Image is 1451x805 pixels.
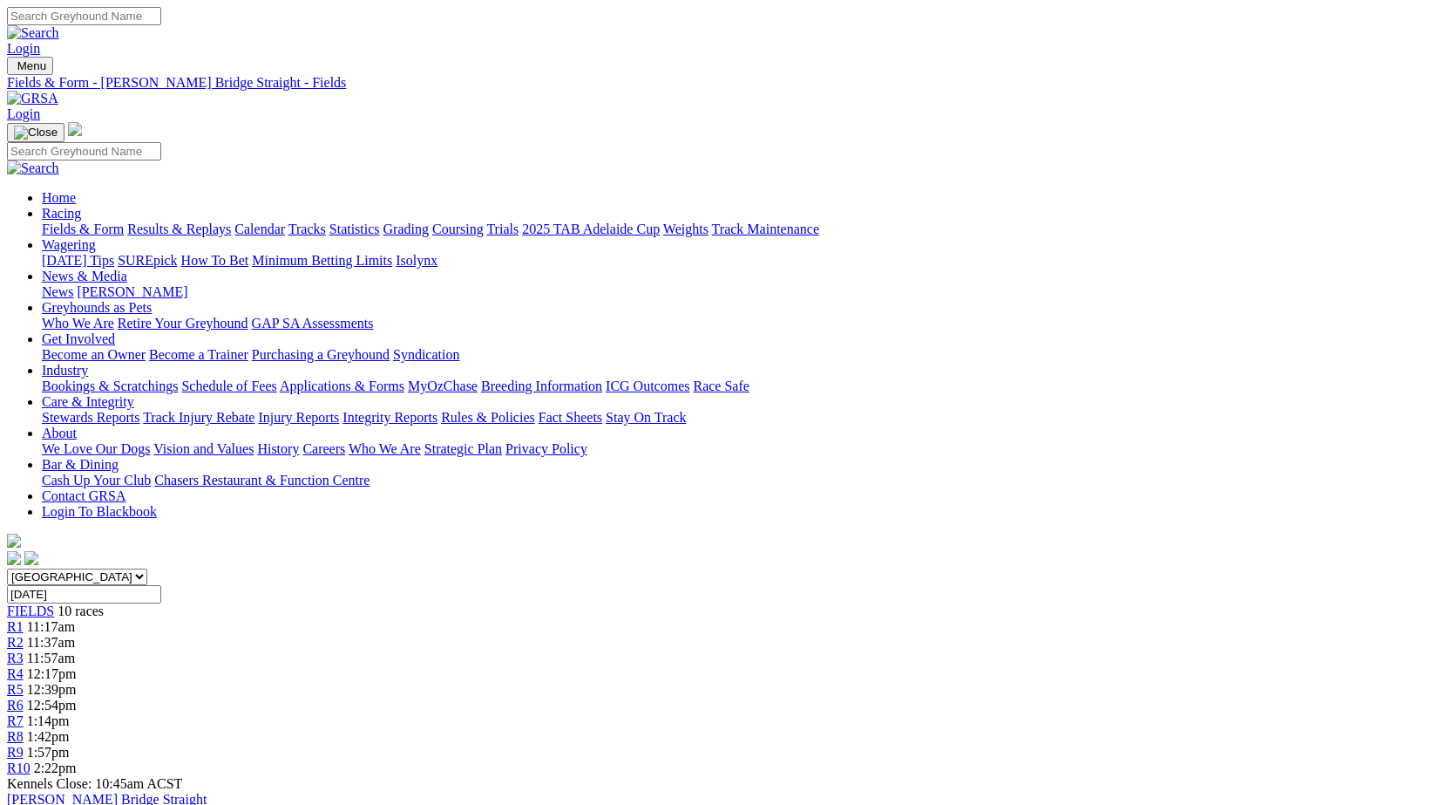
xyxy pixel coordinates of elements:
img: Search [7,25,59,41]
a: R7 [7,713,24,728]
a: R10 [7,761,31,775]
a: Injury Reports [258,410,339,425]
span: 11:17am [27,619,75,634]
a: Track Maintenance [712,222,819,236]
span: 12:17pm [27,666,77,681]
a: News [42,284,73,299]
a: Fact Sheets [539,410,602,425]
a: Stewards Reports [42,410,139,425]
div: Wagering [42,253,1444,269]
div: Get Involved [42,347,1444,363]
img: logo-grsa-white.png [7,534,21,548]
a: ICG Outcomes [606,379,689,393]
a: Stay On Track [606,410,686,425]
span: 11:57am [27,651,75,665]
a: We Love Our Dogs [42,441,150,456]
a: Become a Trainer [149,347,248,362]
a: About [42,426,77,440]
span: Menu [17,59,46,72]
a: Strategic Plan [424,441,502,456]
a: [PERSON_NAME] [77,284,187,299]
a: SUREpick [118,253,177,268]
a: Who We Are [42,316,114,331]
img: facebook.svg [7,551,21,565]
a: Weights [663,222,709,236]
a: Rules & Policies [441,410,535,425]
div: Racing [42,222,1444,237]
a: How To Bet [181,253,249,268]
a: History [257,441,299,456]
a: Chasers Restaurant & Function Centre [154,473,370,488]
a: Care & Integrity [42,394,134,409]
a: Syndication [393,347,459,362]
span: 2:22pm [34,761,77,775]
a: Careers [302,441,345,456]
span: R1 [7,619,24,634]
a: R5 [7,682,24,697]
span: 1:42pm [27,729,70,744]
input: Search [7,7,161,25]
a: [DATE] Tips [42,253,114,268]
a: Bar & Dining [42,457,119,472]
a: Trials [486,222,519,236]
a: R9 [7,745,24,760]
a: Coursing [432,222,484,236]
div: Care & Integrity [42,410,1444,426]
a: Retire Your Greyhound [118,316,248,331]
a: Vision and Values [153,441,254,456]
span: 1:14pm [27,713,70,728]
a: Track Injury Rebate [143,410,254,425]
a: R6 [7,698,24,713]
div: About [42,441,1444,457]
a: Calendar [234,222,285,236]
a: Isolynx [396,253,437,268]
input: Search [7,142,161,160]
a: R4 [7,666,24,681]
span: 1:57pm [27,745,70,760]
a: Home [42,190,76,205]
a: Industry [42,363,88,378]
a: Statistics [329,222,380,236]
div: Industry [42,379,1444,394]
a: Results & Replays [127,222,231,236]
a: Greyhounds as Pets [42,300,152,315]
a: Grading [383,222,429,236]
a: GAP SA Assessments [252,316,374,331]
img: Search [7,160,59,176]
a: Cash Up Your Club [42,473,151,488]
a: Who We Are [349,441,421,456]
div: Fields & Form - [PERSON_NAME] Bridge Straight - Fields [7,75,1444,91]
span: Kennels Close: 10:45am ACST [7,776,182,791]
img: twitter.svg [24,551,38,565]
div: News & Media [42,284,1444,300]
a: Wagering [42,237,96,252]
a: Racing [42,206,81,221]
span: 11:37am [27,635,75,650]
a: Race Safe [693,379,749,393]
a: Bookings & Scratchings [42,379,178,393]
button: Toggle navigation [7,123,64,142]
span: FIELDS [7,604,54,618]
a: R2 [7,635,24,650]
a: Become an Owner [42,347,146,362]
a: R8 [7,729,24,744]
img: Close [14,126,58,140]
a: Schedule of Fees [181,379,276,393]
img: logo-grsa-white.png [68,122,82,136]
input: Select date [7,585,161,604]
a: R3 [7,651,24,665]
span: 12:54pm [27,698,77,713]
a: 2025 TAB Adelaide Cup [522,222,660,236]
a: News & Media [42,269,127,283]
a: Get Involved [42,331,115,346]
a: Purchasing a Greyhound [252,347,390,362]
a: Breeding Information [481,379,602,393]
